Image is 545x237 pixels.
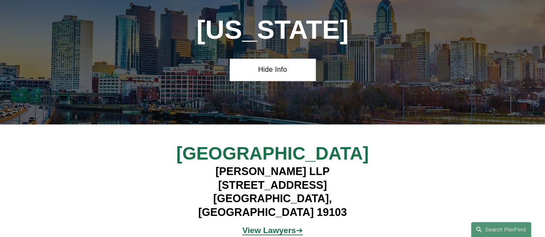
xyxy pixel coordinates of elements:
[166,15,379,45] h1: [US_STATE]
[471,222,531,237] a: Search this site
[242,226,296,235] strong: View Lawyers
[242,226,302,235] a: View Lawyers➔
[230,59,315,81] a: Hide Info
[176,143,369,163] span: [GEOGRAPHIC_DATA]
[166,165,379,219] h4: [PERSON_NAME] LLP [STREET_ADDRESS] [GEOGRAPHIC_DATA], [GEOGRAPHIC_DATA] 19103
[242,226,302,235] span: ➔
